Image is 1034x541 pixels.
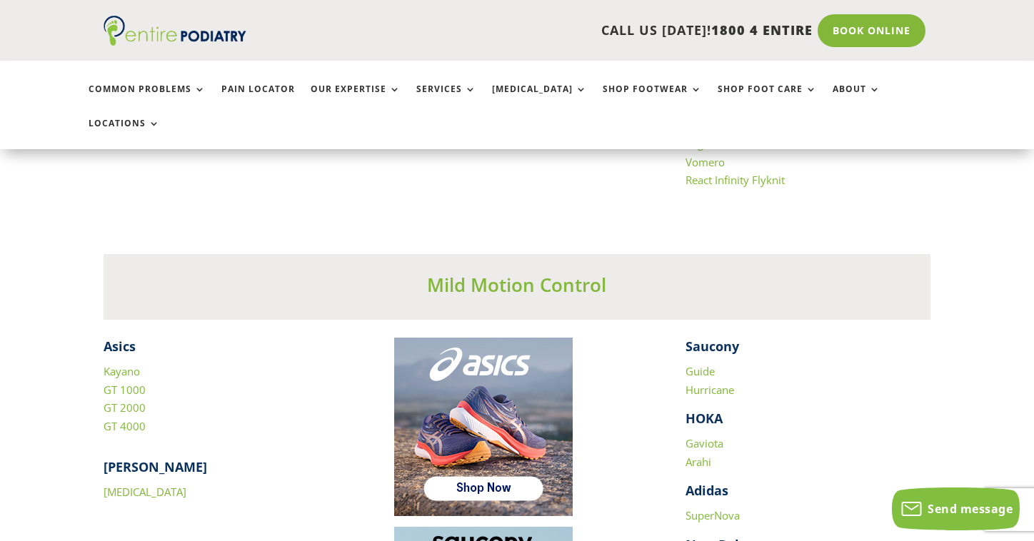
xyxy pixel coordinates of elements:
a: Our Expertise [311,84,401,115]
strong: [PERSON_NAME] [104,458,207,475]
a: GT 2000 [104,400,146,415]
a: [MEDICAL_DATA] [104,485,186,499]
a: Book Online [818,14,925,47]
a: Gaviota [686,436,723,450]
a: Shop Footwear [603,84,702,115]
a: Common Problems [89,84,206,115]
a: Pain Locator [221,84,295,115]
a: Shop Foot Care [718,84,817,115]
button: Send message [892,487,1020,530]
strong: Adidas [686,482,728,499]
a: [MEDICAL_DATA] [492,84,587,115]
strong: Saucony [686,338,739,355]
p: CALL US [DATE]! [293,21,813,40]
a: Locations [89,118,160,149]
a: GT 4000 [104,419,146,433]
a: Hurricane [686,383,734,397]
a: About [833,84,880,115]
a: GT 1000 [104,383,146,397]
strong: HOKA [686,410,723,427]
a: React Infinity Flyknit [686,173,785,187]
strong: Asics [104,338,136,355]
img: logo (1) [104,16,246,46]
a: Arahi [686,455,711,469]
a: Guide [686,364,715,378]
span: Send message [928,501,1013,517]
a: Kayano [104,364,140,378]
span: 1800 4 ENTIRE [711,21,813,39]
a: Entire Podiatry [104,34,246,49]
h3: Mild Motion Control [104,272,930,305]
a: Services [416,84,476,115]
a: Vomero [686,155,725,169]
a: SuperNova [686,508,740,522]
